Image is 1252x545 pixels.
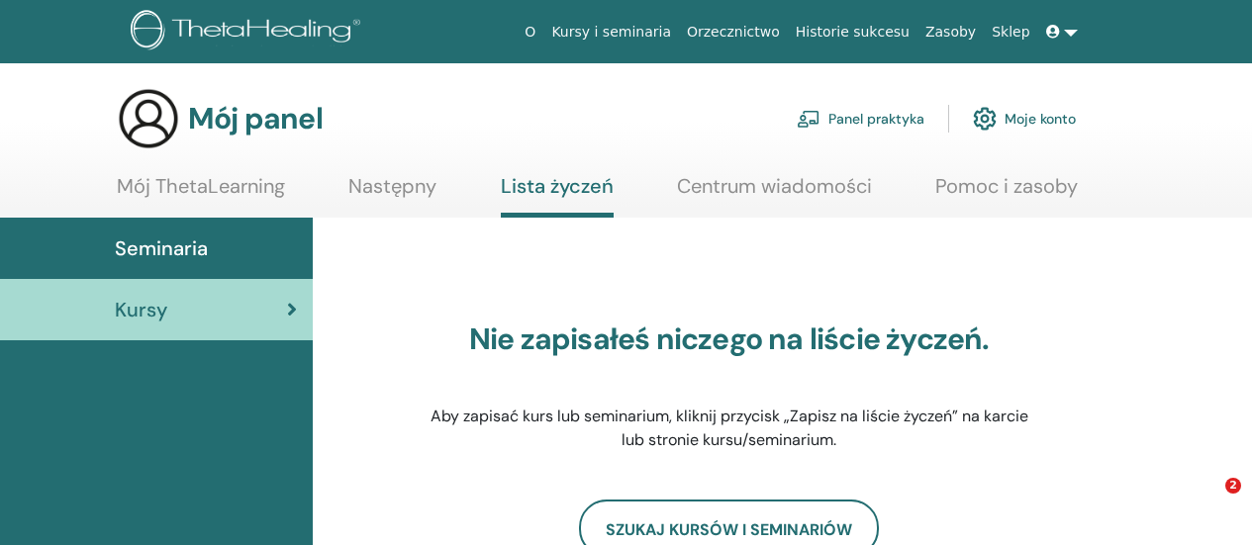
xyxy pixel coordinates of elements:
[117,87,180,150] img: generic-user-icon.jpg
[115,297,167,322] font: Kursy
[348,173,436,199] font: Następny
[117,173,285,199] font: Mój ThetaLearning
[679,14,788,50] a: Orzecznictwo
[543,14,679,50] a: Kursy i seminaria
[797,110,820,128] img: chalkboard-teacher.svg
[1229,479,1237,492] font: 2
[935,174,1078,213] a: Pomoc i zasoby
[517,14,543,50] a: O
[992,24,1029,40] font: Sklep
[551,24,671,40] font: Kursy i seminaria
[606,519,852,540] font: SZUKAJ KURSÓW I SEMINARIÓW
[973,102,997,136] img: cog.svg
[925,24,976,40] font: Zasoby
[525,24,535,40] font: O
[501,173,614,199] font: Lista życzeń
[796,24,910,40] font: Historie sukcesu
[348,174,436,213] a: Następny
[117,174,285,213] a: Mój ThetaLearning
[469,319,990,358] font: Nie zapisałeś niczego na liście życzeń.
[917,14,984,50] a: Zasoby
[797,97,924,140] a: Panel praktyka
[131,10,367,54] img: logo.png
[788,14,917,50] a: Historie sukcesu
[1185,478,1232,525] iframe: Czat na żywo w interkomie
[973,97,1076,140] a: Moje konto
[188,99,323,137] font: Mój panel
[984,14,1037,50] a: Sklep
[935,173,1078,199] font: Pomoc i zasoby
[431,406,1028,450] font: Aby zapisać kurs lub seminarium, kliknij przycisk „Zapisz na liście życzeń” na karcie lub stronie...
[1005,111,1076,129] font: Moje konto
[677,173,872,199] font: Centrum wiadomości
[687,24,780,40] font: Orzecznictwo
[501,174,614,218] a: Lista życzeń
[115,235,208,261] font: Seminaria
[677,174,872,213] a: Centrum wiadomości
[828,111,924,129] font: Panel praktyka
